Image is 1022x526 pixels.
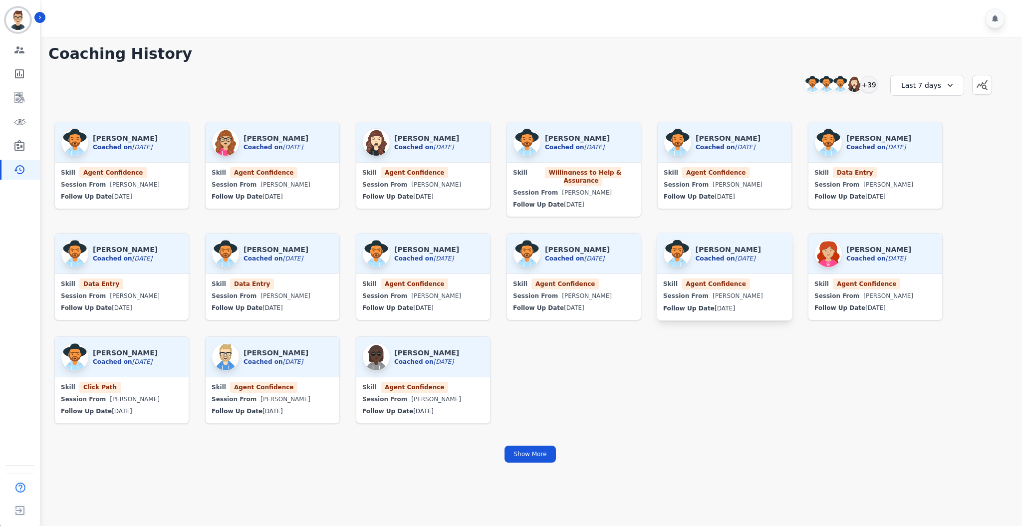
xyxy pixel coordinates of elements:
[61,169,183,177] div: Skill
[362,169,484,177] div: Skill
[713,288,763,304] div: [PERSON_NAME]
[545,133,610,143] div: [PERSON_NAME]
[735,255,756,262] span: [DATE]
[262,193,283,200] span: [DATE]
[362,240,390,267] img: manager
[212,391,333,407] div: Session From
[833,167,877,178] span: Data Entry
[61,304,183,312] div: Follow Up Date
[205,336,340,424] a: manager [PERSON_NAME] Coached on[DATE] SkillAgent Confidence Session From[PERSON_NAME] Follow Up ...
[362,288,484,304] div: Session From
[886,255,906,262] span: [DATE]
[513,304,635,312] div: Follow Up Date
[260,177,310,193] div: [PERSON_NAME]
[814,240,842,267] img: manager
[356,336,491,424] a: manager [PERSON_NAME] Coached on[DATE] SkillAgent Confidence Session From[PERSON_NAME] Follow Up ...
[682,278,750,289] span: Agent Confidence
[212,343,240,371] img: manager
[564,304,584,311] span: [DATE]
[132,144,153,151] span: [DATE]
[362,280,484,288] div: Skill
[110,177,160,193] div: [PERSON_NAME]
[814,177,936,193] div: Session From
[860,76,877,93] div: +39
[890,75,964,96] div: Last 7 days
[54,336,189,424] a: manager [PERSON_NAME] Coached on[DATE] SkillClick Path Session From[PERSON_NAME] Follow Up Date[D...
[715,305,735,312] span: [DATE]
[112,193,132,200] span: [DATE]
[61,193,183,201] div: Follow Up Date
[713,177,763,193] div: [PERSON_NAME]
[531,278,599,289] span: Agent Confidence
[886,144,906,151] span: [DATE]
[212,288,333,304] div: Session From
[244,358,308,366] div: Coached on
[61,391,183,407] div: Session From
[262,408,283,415] span: [DATE]
[283,255,303,262] span: [DATE]
[212,280,333,288] div: Skill
[664,177,785,193] div: Session From
[362,383,484,391] div: Skill
[6,8,30,32] img: Bordered avatar
[513,240,541,267] img: manager
[362,407,484,415] div: Follow Up Date
[362,177,484,193] div: Session From
[513,288,635,304] div: Session From
[93,348,158,358] div: [PERSON_NAME]
[212,407,333,415] div: Follow Up Date
[663,280,786,288] div: Skill
[283,144,303,151] span: [DATE]
[61,240,89,267] img: manager
[394,133,459,143] div: [PERSON_NAME]
[362,128,390,156] img: manager
[61,177,183,193] div: Session From
[663,304,786,312] div: Follow Up Date
[394,143,459,151] div: Coached on
[381,167,448,178] span: Agent Confidence
[696,133,761,143] div: [PERSON_NAME]
[93,358,158,366] div: Coached on
[814,304,936,312] div: Follow Up Date
[362,193,484,201] div: Follow Up Date
[863,288,913,304] div: [PERSON_NAME]
[513,280,635,288] div: Skill
[362,343,390,371] img: manager
[507,233,641,320] a: manager [PERSON_NAME] Coached on[DATE] SkillAgent Confidence Session From[PERSON_NAME] Follow Up ...
[411,177,461,193] div: [PERSON_NAME]
[513,185,635,201] div: Session From
[411,391,461,407] div: [PERSON_NAME]
[808,122,943,217] a: manager [PERSON_NAME] Coached on[DATE] SkillData Entry Session From[PERSON_NAME] Follow Up Date[D...
[244,245,308,255] div: [PERSON_NAME]
[513,169,635,185] div: Skill
[230,167,297,178] span: Agent Confidence
[663,288,786,304] div: Session From
[411,288,461,304] div: [PERSON_NAME]
[283,358,303,365] span: [DATE]
[434,144,454,151] span: [DATE]
[413,408,434,415] span: [DATE]
[93,245,158,255] div: [PERSON_NAME]
[48,45,1012,63] h1: Coaching History
[545,167,622,186] span: Willingness to Help & Assurance
[657,122,792,217] a: manager [PERSON_NAME] Coached on[DATE] SkillAgent Confidence Session From[PERSON_NAME] Follow Up ...
[112,408,132,415] span: [DATE]
[61,383,183,391] div: Skill
[865,304,886,311] span: [DATE]
[212,128,240,156] img: manager
[846,133,911,143] div: [PERSON_NAME]
[814,280,936,288] div: Skill
[132,358,153,365] span: [DATE]
[93,143,158,151] div: Coached on
[260,288,310,304] div: [PERSON_NAME]
[362,304,484,312] div: Follow Up Date
[413,193,434,200] span: [DATE]
[260,391,310,407] div: [PERSON_NAME]
[664,169,785,177] div: Skill
[54,233,189,320] a: manager [PERSON_NAME] Coached on[DATE] SkillData Entry Session From[PERSON_NAME] Follow Up Date[D...
[394,245,459,255] div: [PERSON_NAME]
[394,348,459,358] div: [PERSON_NAME]
[814,193,936,201] div: Follow Up Date
[562,185,612,201] div: [PERSON_NAME]
[262,304,283,311] span: [DATE]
